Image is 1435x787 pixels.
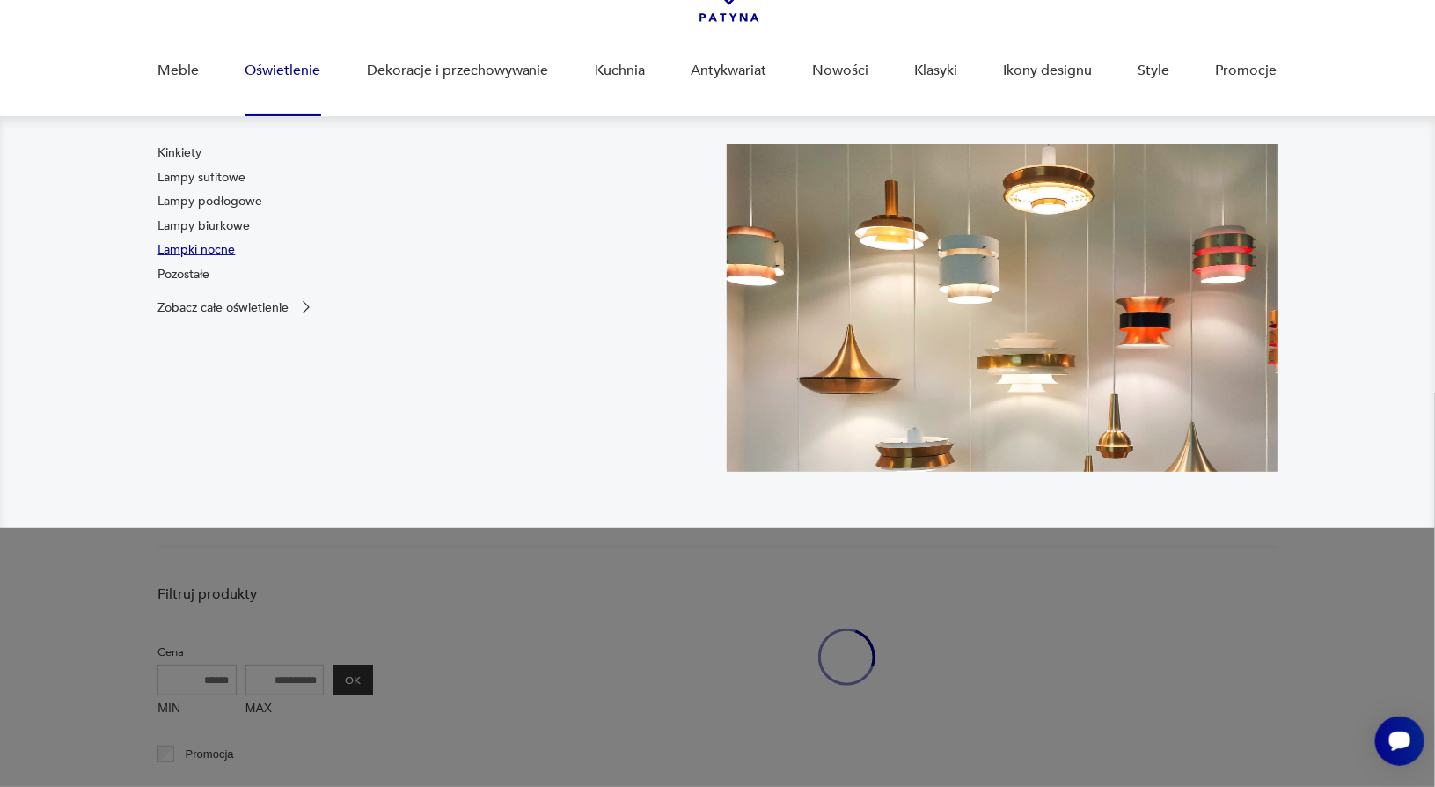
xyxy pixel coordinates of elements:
[157,298,315,316] a: Zobacz całe oświetlenie
[157,217,250,235] a: Lampy biurkowe
[157,169,245,187] a: Lampy sufitowe
[157,144,201,162] a: Kinkiety
[157,302,289,313] p: Zobacz całe oświetlenie
[914,37,957,105] a: Klasyki
[157,266,209,283] a: Pozostałe
[1138,37,1169,105] a: Style
[1003,37,1092,105] a: Ikony designu
[812,37,868,105] a: Nowości
[157,193,262,210] a: Lampy podłogowe
[727,144,1278,472] img: a9d990cd2508053be832d7f2d4ba3cb1.jpg
[367,37,549,105] a: Dekoracje i przechowywanie
[691,37,766,105] a: Antykwariat
[157,241,235,259] a: Lampki nocne
[1375,717,1424,766] iframe: Smartsupp widget button
[157,37,199,105] a: Meble
[595,37,645,105] a: Kuchnia
[245,37,321,105] a: Oświetlenie
[1216,37,1278,105] a: Promocje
